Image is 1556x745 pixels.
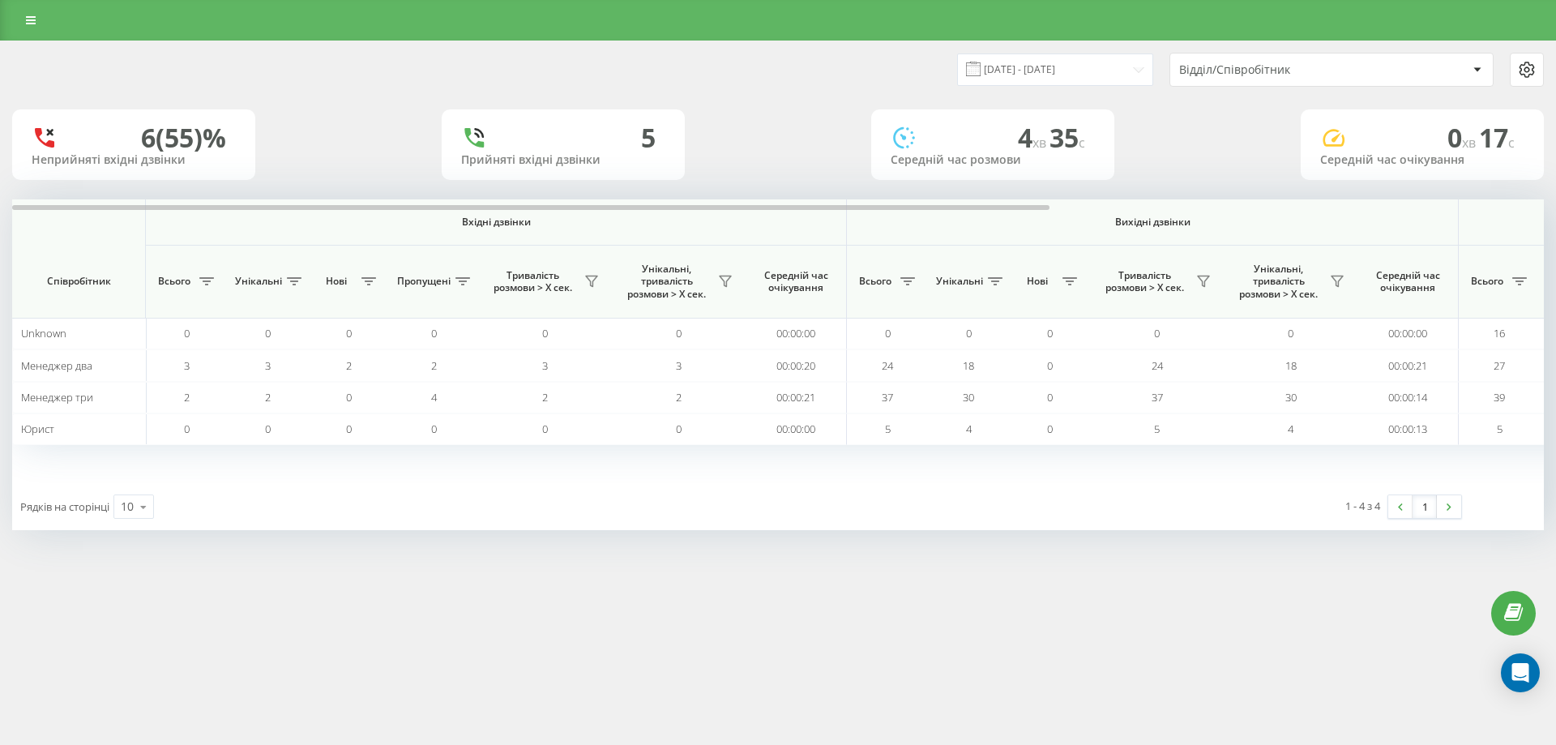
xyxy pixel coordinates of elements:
[1079,134,1085,152] span: c
[676,358,682,373] span: 3
[1152,390,1163,405] span: 37
[1501,653,1540,692] div: Open Intercom Messenger
[346,422,352,436] span: 0
[1467,275,1507,288] span: Всього
[746,413,847,445] td: 00:00:00
[141,122,226,153] div: 6 (55)%
[1345,498,1380,514] div: 1 - 4 з 4
[154,275,194,288] span: Всього
[746,382,847,413] td: 00:00:21
[461,153,665,167] div: Прийняті вхідні дзвінки
[676,422,682,436] span: 0
[963,390,974,405] span: 30
[882,358,893,373] span: 24
[265,358,271,373] span: 3
[936,275,983,288] span: Унікальні
[184,422,190,436] span: 0
[966,326,972,340] span: 0
[855,275,896,288] span: Всього
[1357,382,1459,413] td: 00:00:14
[1154,326,1160,340] span: 0
[346,358,352,373] span: 2
[431,390,437,405] span: 4
[891,153,1095,167] div: Середній час розмови
[1047,326,1053,340] span: 0
[26,275,131,288] span: Співробітник
[21,390,93,405] span: Менеджер три
[758,269,834,294] span: Середній час очікування
[542,326,548,340] span: 0
[1285,390,1297,405] span: 30
[1047,422,1053,436] span: 0
[431,422,437,436] span: 0
[184,390,190,405] span: 2
[21,326,66,340] span: Unknown
[1098,269,1191,294] span: Тривалість розмови > Х сек.
[1047,358,1053,373] span: 0
[966,422,972,436] span: 4
[1508,134,1515,152] span: c
[1494,390,1505,405] span: 39
[1288,422,1293,436] span: 4
[431,326,437,340] span: 0
[1032,134,1049,152] span: хв
[316,275,357,288] span: Нові
[21,358,92,373] span: Менеджер два
[1018,120,1049,155] span: 4
[676,390,682,405] span: 2
[121,499,134,515] div: 10
[235,275,282,288] span: Унікальні
[486,269,579,294] span: Тривалість розмови > Х сек.
[346,390,352,405] span: 0
[542,422,548,436] span: 0
[542,358,548,373] span: 3
[885,216,1421,229] span: Вихідні дзвінки
[1285,358,1297,373] span: 18
[1049,120,1085,155] span: 35
[746,318,847,349] td: 00:00:00
[1152,358,1163,373] span: 24
[1357,318,1459,349] td: 00:00:00
[1447,120,1479,155] span: 0
[20,499,109,514] span: Рядків на сторінці
[32,153,236,167] div: Неприйняті вхідні дзвінки
[885,422,891,436] span: 5
[1479,120,1515,155] span: 17
[1494,358,1505,373] span: 27
[1320,153,1524,167] div: Середній час очікування
[431,358,437,373] span: 2
[1017,275,1058,288] span: Нові
[1494,326,1505,340] span: 16
[746,349,847,381] td: 00:00:20
[265,390,271,405] span: 2
[676,326,682,340] span: 0
[641,122,656,153] div: 5
[1357,413,1459,445] td: 00:00:13
[1497,422,1503,436] span: 5
[1357,349,1459,381] td: 00:00:21
[346,326,352,340] span: 0
[265,326,271,340] span: 0
[963,358,974,373] span: 18
[1288,326,1293,340] span: 0
[885,326,891,340] span: 0
[1370,269,1446,294] span: Середній час очікування
[188,216,804,229] span: Вхідні дзвінки
[397,275,451,288] span: Пропущені
[1232,263,1325,301] span: Унікальні, тривалість розмови > Х сек.
[1179,63,1373,77] div: Відділ/Співробітник
[184,358,190,373] span: 3
[882,390,893,405] span: 37
[620,263,713,301] span: Унікальні, тривалість розмови > Х сек.
[1413,495,1437,518] a: 1
[1154,422,1160,436] span: 5
[1047,390,1053,405] span: 0
[184,326,190,340] span: 0
[1462,134,1479,152] span: хв
[265,422,271,436] span: 0
[21,422,54,436] span: Юрист
[542,390,548,405] span: 2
